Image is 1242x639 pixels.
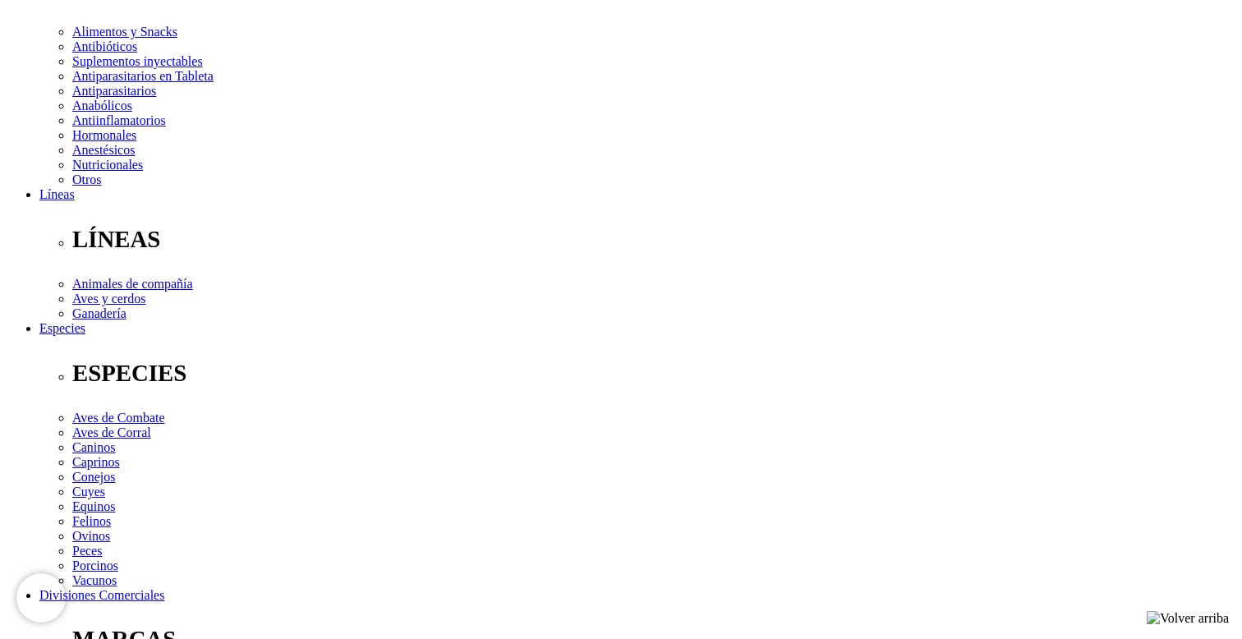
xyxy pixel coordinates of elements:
a: Animales de compañía [72,277,193,291]
a: Caninos [72,440,115,454]
a: Aves de Combate [72,411,165,425]
a: Nutricionales [72,158,143,172]
a: Anabólicos [72,99,132,113]
a: Divisiones Comerciales [39,588,164,602]
a: Alimentos y Snacks [72,25,177,39]
a: Porcinos [72,559,118,572]
p: LÍNEAS [72,226,1235,253]
img: Volver arriba [1147,611,1229,626]
iframe: Brevo live chat [16,573,66,623]
a: Especies [39,321,85,335]
a: Anestésicos [72,143,135,157]
a: Suplementos inyectables [72,54,203,68]
a: Antibióticos [72,39,137,53]
a: Cuyes [72,485,105,499]
a: Ganadería [72,306,126,320]
a: Ovinos [72,529,110,543]
a: Líneas [39,187,75,201]
a: Equinos [72,499,115,513]
a: Aves de Corral [72,425,151,439]
a: Aves y cerdos [72,292,145,306]
a: Antiinflamatorios [72,113,166,127]
a: Hormonales [72,128,136,142]
a: Vacunos [72,573,117,587]
p: ESPECIES [72,360,1235,387]
a: Antiparasitarios [72,84,156,98]
a: Peces [72,544,102,558]
a: Caprinos [72,455,120,469]
a: Antiparasitarios en Tableta [72,69,214,83]
a: Felinos [72,514,111,528]
a: Conejos [72,470,115,484]
a: Otros [72,172,102,186]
